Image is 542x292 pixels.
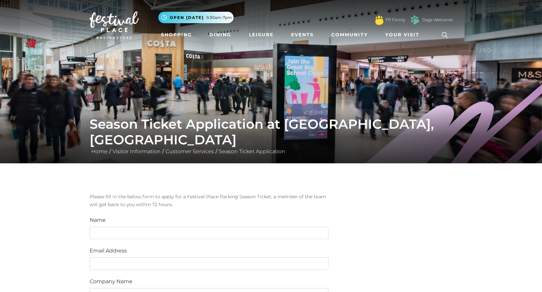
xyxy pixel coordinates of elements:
p: Please fill in the below form to apply for a Festival Place Parking Season Ticket, a member of th... [90,193,328,208]
a: Customer Services [164,148,216,154]
button: Open [DATE] 9.30am-7pm [158,12,234,23]
span: Your Visit [385,31,419,38]
h1: Season Ticket Application at [GEOGRAPHIC_DATA], [GEOGRAPHIC_DATA] [90,116,453,148]
label: Company Name [90,278,132,285]
a: Shopping [158,29,195,41]
a: Events [288,29,316,41]
a: Season Ticket Application [217,148,287,154]
a: Community [329,29,370,41]
a: Home [90,148,109,154]
a: Dining [207,29,234,41]
a: Dogs Welcome! [422,17,453,23]
a: Visitor Information [111,148,162,154]
span: Open [DATE] [170,15,204,21]
div: / / / [85,116,458,155]
a: FP Family [386,17,405,23]
img: Festival Place Logo [90,11,139,39]
a: Leisure [246,29,276,41]
label: Name [90,216,106,224]
a: Your Visit [383,29,425,41]
label: Email Address [90,247,127,255]
span: 9.30am-7pm [206,15,232,21]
